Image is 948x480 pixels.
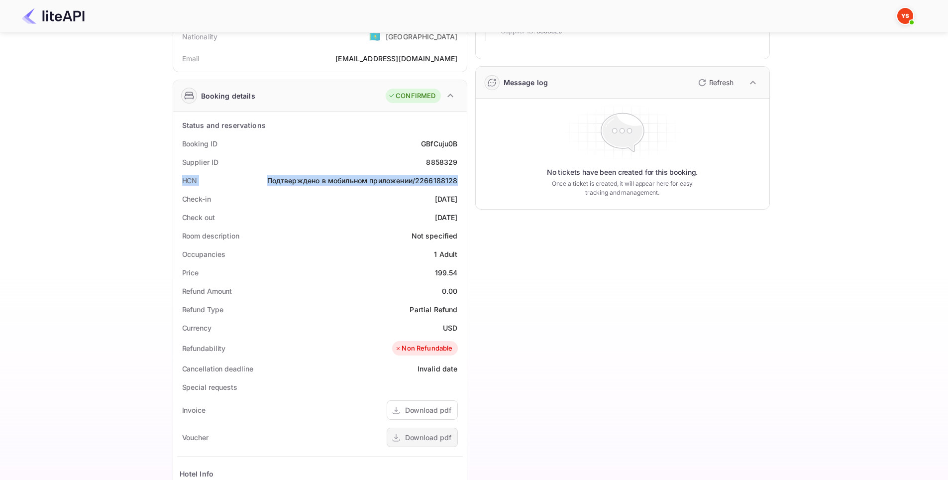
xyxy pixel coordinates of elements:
[182,343,226,354] div: Refundability
[182,212,215,223] div: Check out
[182,432,209,443] div: Voucher
[435,194,458,204] div: [DATE]
[182,363,253,374] div: Cancellation deadline
[22,8,85,24] img: LiteAPI Logo
[369,27,381,45] span: United States
[182,138,217,149] div: Booking ID
[182,323,211,333] div: Currency
[426,157,457,167] div: 8858329
[709,77,734,88] p: Refresh
[504,77,548,88] div: Message log
[201,91,255,101] div: Booking details
[182,31,218,42] div: Nationality
[418,363,458,374] div: Invalid date
[395,344,452,354] div: Non Refundable
[182,194,211,204] div: Check-in
[182,120,266,130] div: Status and reservations
[182,405,206,415] div: Invoice
[405,432,451,443] div: Download pdf
[405,405,451,415] div: Download pdf
[421,138,457,149] div: GBfCuju0B
[434,249,457,259] div: 1 Adult
[182,157,218,167] div: Supplier ID
[692,75,737,91] button: Refresh
[410,304,457,315] div: Partial Refund
[544,179,701,197] p: Once a ticket is created, it will appear here for easy tracking and management.
[897,8,913,24] img: Yandex Support
[388,91,435,101] div: CONFIRMED
[435,212,458,223] div: [DATE]
[435,267,458,278] div: 199.54
[182,267,199,278] div: Price
[547,167,698,177] p: No tickets have been created for this booking.
[182,304,223,315] div: Refund Type
[443,323,457,333] div: USD
[182,231,239,241] div: Room description
[386,31,458,42] div: [GEOGRAPHIC_DATA]
[182,249,225,259] div: Occupancies
[182,175,198,186] div: HCN
[182,286,232,296] div: Refund Amount
[182,53,200,64] div: Email
[180,469,214,479] div: Hotel Info
[442,286,458,296] div: 0.00
[412,231,458,241] div: Not specified
[335,53,457,64] div: [EMAIL_ADDRESS][DOMAIN_NAME]
[182,382,237,392] div: Special requests
[267,175,458,186] div: Подтверждено в мобильном приложении/2266188128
